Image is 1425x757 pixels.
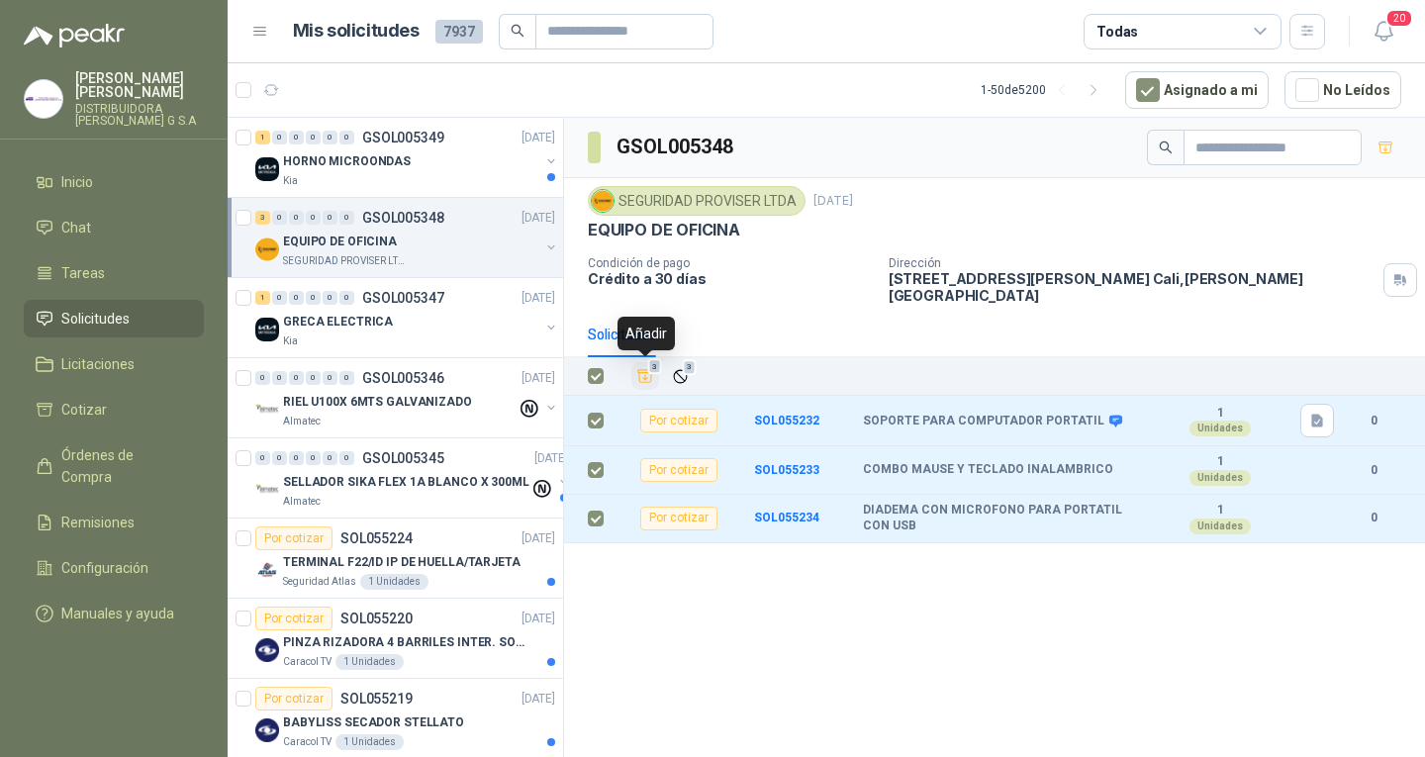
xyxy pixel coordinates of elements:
span: Cotizar [61,399,107,421]
span: 7937 [435,20,483,44]
b: DIADEMA CON MICROFONO PARA PORTATIL CON USB [863,503,1140,533]
p: Kia [283,173,298,189]
p: SOL055219 [340,692,413,706]
div: 0 [272,451,287,465]
p: [DATE] [522,690,555,709]
div: 0 [272,371,287,385]
b: 1 [1152,406,1288,422]
a: Remisiones [24,504,204,541]
img: Company Logo [592,190,614,212]
div: 0 [323,131,337,144]
p: RIEL U100X 6MTS GALVANIZADO [283,393,472,412]
p: HORNO MICROONDAS [283,152,411,171]
a: 3 0 0 0 0 0 GSOL005348[DATE] Company LogoEQUIPO DE OFICINASEGURIDAD PROVISER LTDA [255,206,559,269]
p: Seguridad Atlas [283,574,356,590]
div: Añadir [617,317,675,350]
span: Chat [61,217,91,238]
a: SOL055234 [754,511,819,524]
div: Por cotizar [255,526,332,550]
div: 0 [323,451,337,465]
p: GSOL005348 [362,211,444,225]
span: Inicio [61,171,93,193]
p: Kia [283,333,298,349]
p: [DATE] [534,449,568,468]
a: Chat [24,209,204,246]
p: GSOL005347 [362,291,444,305]
p: Condición de pago [588,256,873,270]
div: 0 [323,211,337,225]
img: Company Logo [255,718,279,742]
span: 3 [683,359,697,375]
img: Company Logo [255,237,279,261]
p: [PERSON_NAME] [PERSON_NAME] [75,71,204,99]
div: Unidades [1189,470,1251,486]
span: Licitaciones [61,353,135,375]
img: Company Logo [255,558,279,582]
h1: Mis solicitudes [293,17,420,46]
p: Almatec [283,414,321,429]
div: 3 [255,211,270,225]
div: 0 [272,291,287,305]
img: Company Logo [255,478,279,502]
b: 0 [1346,509,1401,527]
img: Company Logo [25,80,62,118]
div: 1 - 50 de 5200 [981,74,1109,106]
img: Company Logo [255,318,279,341]
p: GSOL005345 [362,451,444,465]
p: GSOL005346 [362,371,444,385]
button: 20 [1366,14,1401,49]
div: Unidades [1189,421,1251,436]
div: 0 [306,451,321,465]
h3: GSOL005348 [617,132,736,162]
div: 0 [339,291,354,305]
span: Órdenes de Compra [61,444,185,488]
div: 0 [323,371,337,385]
a: 1 0 0 0 0 0 GSOL005347[DATE] Company LogoGRECA ELECTRICAKia [255,286,559,349]
p: TERMINAL F22/ID IP DE HUELLA/TARJETA [283,553,521,572]
a: Tareas [24,254,204,292]
button: No Leídos [1284,71,1401,109]
a: Solicitudes [24,300,204,337]
p: [DATE] [522,129,555,147]
p: [DATE] [522,289,555,308]
div: 1 Unidades [335,654,404,670]
div: 1 Unidades [360,574,428,590]
div: 0 [255,371,270,385]
div: SEGURIDAD PROVISER LTDA [588,186,806,216]
div: Por cotizar [640,507,717,530]
div: 0 [289,211,304,225]
p: GRECA ELECTRICA [283,313,393,331]
p: BABYLISS SECADOR STELLATO [283,713,464,732]
p: Caracol TV [283,654,332,670]
div: 1 Unidades [335,734,404,750]
b: 0 [1346,412,1401,430]
a: SOL055232 [754,414,819,427]
a: Cotizar [24,391,204,428]
div: 1 [255,291,270,305]
div: 0 [339,131,354,144]
p: Dirección [889,256,1376,270]
div: 0 [272,211,287,225]
div: 0 [306,131,321,144]
p: Almatec [283,494,321,510]
a: 0 0 0 0 0 0 GSOL005346[DATE] Company LogoRIEL U100X 6MTS GALVANIZADOAlmatec [255,366,559,429]
p: EQUIPO DE OFICINA [588,220,740,240]
div: 0 [306,211,321,225]
img: Logo peakr [24,24,125,47]
p: EQUIPO DE OFICINA [283,233,397,251]
div: 0 [272,131,287,144]
div: 1 [255,131,270,144]
a: Inicio [24,163,204,201]
p: SOL055220 [340,612,413,625]
a: SOL055233 [754,463,819,477]
p: GSOL005349 [362,131,444,144]
div: Por cotizar [640,458,717,482]
span: Tareas [61,262,105,284]
p: SEGURIDAD PROVISER LTDA [283,253,408,269]
div: 0 [289,291,304,305]
span: Configuración [61,557,148,579]
span: 3 [648,359,662,375]
p: DISTRIBUIDORA [PERSON_NAME] G S.A [75,103,204,127]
